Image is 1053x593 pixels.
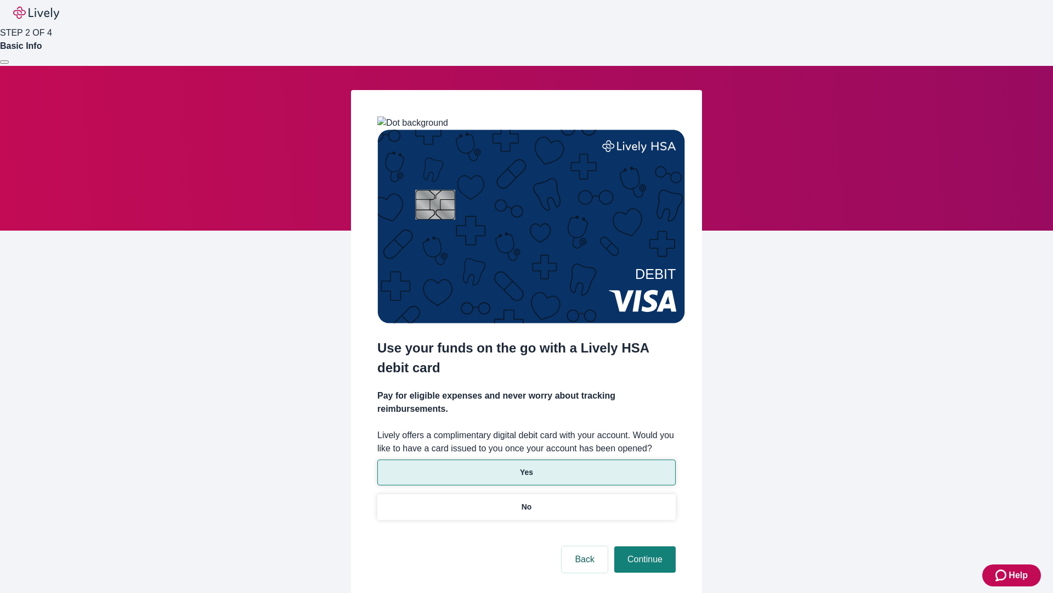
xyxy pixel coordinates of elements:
[377,494,676,520] button: No
[377,338,676,378] h2: Use your funds on the go with a Lively HSA debit card
[520,467,533,478] p: Yes
[995,569,1009,582] svg: Zendesk support icon
[377,116,448,130] img: Dot background
[1009,569,1028,582] span: Help
[522,501,532,513] p: No
[562,546,608,573] button: Back
[377,460,676,485] button: Yes
[377,389,676,416] h4: Pay for eligible expenses and never worry about tracking reimbursements.
[377,429,676,455] label: Lively offers a complimentary digital debit card with your account. Would you like to have a card...
[982,564,1041,586] button: Zendesk support iconHelp
[13,7,59,20] img: Lively
[614,546,676,573] button: Continue
[377,130,685,323] img: Debit card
